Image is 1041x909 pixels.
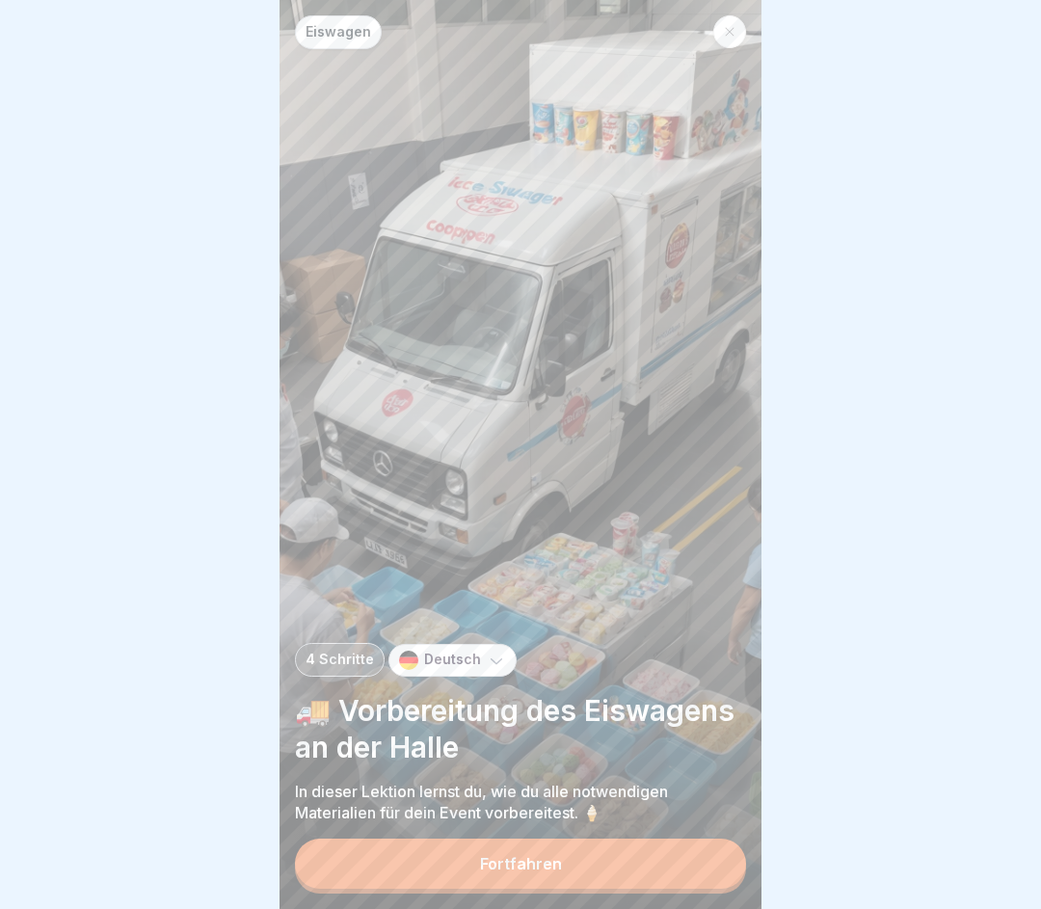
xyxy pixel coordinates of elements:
[306,24,371,40] p: Eiswagen
[480,855,562,872] div: Fortfahren
[295,692,746,765] p: 🚚 Vorbereitung des Eiswagens an der Halle
[306,652,374,668] p: 4 Schritte
[399,651,418,670] img: de.svg
[295,839,746,889] button: Fortfahren
[424,652,481,668] p: Deutsch
[295,781,746,823] p: In dieser Lektion lernst du, wie du alle notwendigen Materialien für dein Event vorbereitest. 🍦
